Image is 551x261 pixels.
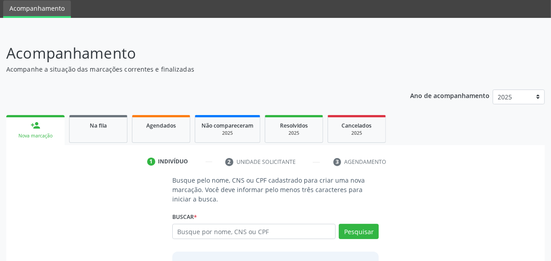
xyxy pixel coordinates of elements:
[280,122,308,129] span: Resolvidos
[201,130,254,137] div: 2025
[90,122,107,129] span: Na fila
[6,64,383,74] p: Acompanhe a situação das marcações correntes e finalizadas
[3,0,71,18] a: Acompanhamento
[339,224,379,239] button: Pesquisar
[172,224,336,239] input: Busque por nome, CNS ou CPF
[172,175,379,204] p: Busque pelo nome, CNS ou CPF cadastrado para criar uma nova marcação. Você deve informar pelo men...
[201,122,254,129] span: Não compareceram
[6,42,383,64] p: Acompanhamento
[13,133,58,139] div: Nova marcação
[147,158,155,166] div: 1
[158,158,188,166] div: Indivíduo
[410,90,490,101] p: Ano de acompanhamento
[146,122,176,129] span: Agendados
[342,122,372,129] span: Cancelados
[172,210,197,224] label: Buscar
[31,120,40,130] div: person_add
[271,130,316,137] div: 2025
[334,130,379,137] div: 2025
